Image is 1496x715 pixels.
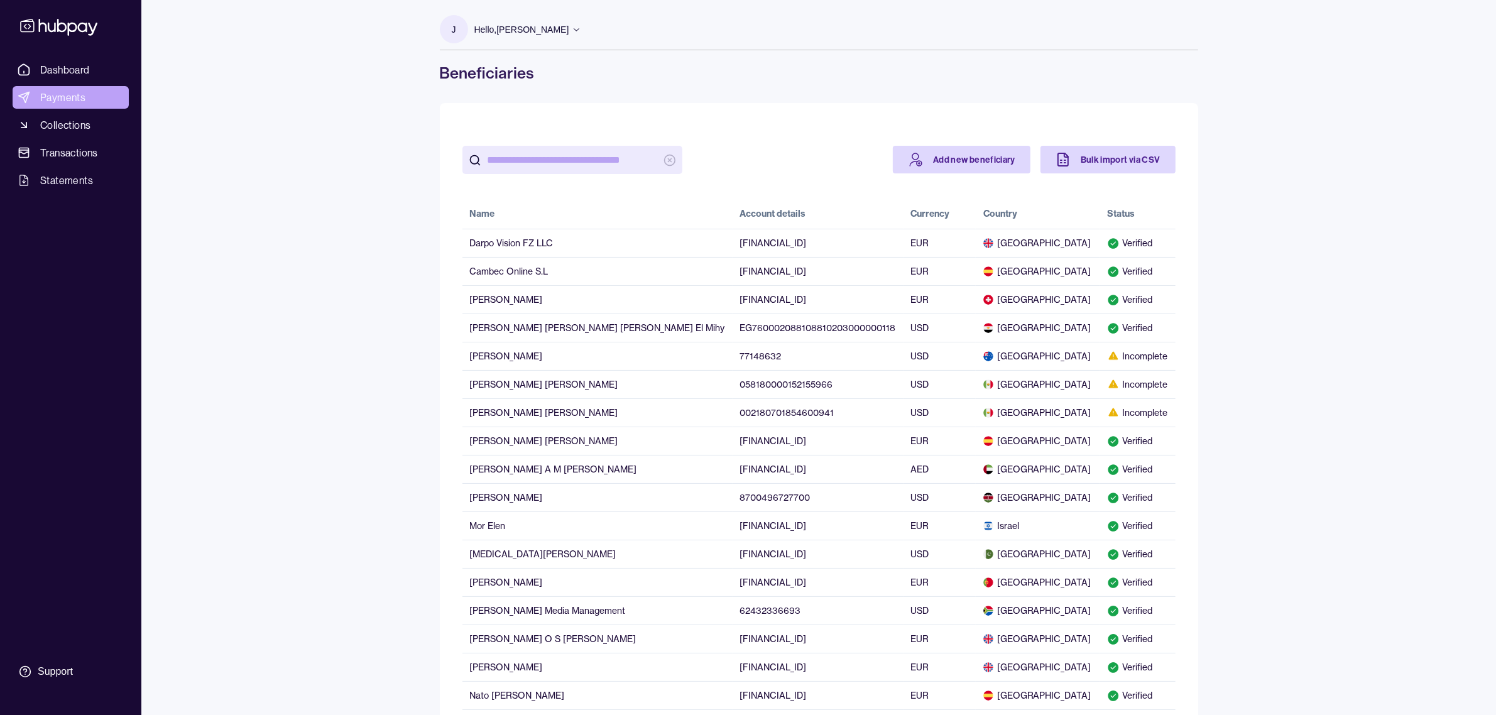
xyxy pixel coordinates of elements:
span: Transactions [40,145,98,160]
span: Collections [40,117,90,133]
td: [FINANCIAL_ID] [733,681,904,709]
td: EUR [904,681,976,709]
span: [GEOGRAPHIC_DATA] [983,407,1093,419]
p: Hello, [PERSON_NAME] [474,23,569,36]
div: Verified [1107,237,1167,249]
td: EUR [904,653,976,681]
a: Bulk import via CSV [1040,146,1176,173]
p: J [452,23,456,36]
span: Payments [40,90,85,105]
td: USD [904,342,976,370]
td: [FINANCIAL_ID] [733,568,904,596]
td: Cambec Online S.L [462,257,733,285]
span: [GEOGRAPHIC_DATA] [983,576,1093,589]
td: [PERSON_NAME] [PERSON_NAME] [462,398,733,427]
span: [GEOGRAPHIC_DATA] [983,548,1093,560]
td: EUR [904,427,976,455]
div: Verified [1107,576,1167,589]
td: EG760002088108810203000000118 [733,314,904,342]
div: Country [983,207,1017,220]
div: Verified [1107,265,1167,278]
td: [MEDICAL_DATA][PERSON_NAME] [462,540,733,568]
td: USD [904,314,976,342]
td: [PERSON_NAME] [PERSON_NAME] [462,427,733,455]
td: [PERSON_NAME] [462,285,733,314]
div: Name [470,207,495,220]
td: [PERSON_NAME] A M [PERSON_NAME] [462,455,733,483]
span: [GEOGRAPHIC_DATA] [983,633,1093,645]
a: Transactions [13,141,129,164]
span: [GEOGRAPHIC_DATA] [983,293,1093,306]
td: USD [904,540,976,568]
td: [PERSON_NAME] [462,342,733,370]
div: Verified [1107,463,1167,476]
td: 62432336693 [733,596,904,625]
div: Verified [1107,548,1167,560]
td: EUR [904,568,976,596]
a: Statements [13,169,129,192]
td: EUR [904,229,976,257]
div: Verified [1107,661,1167,674]
td: USD [904,398,976,427]
td: Mor Elen [462,511,733,540]
span: [GEOGRAPHIC_DATA] [983,689,1093,702]
input: search [488,146,657,174]
td: 002180701854600941 [733,398,904,427]
td: EUR [904,257,976,285]
td: EUR [904,625,976,653]
div: Incomplete [1107,407,1167,419]
td: [PERSON_NAME] Media Management [462,596,733,625]
span: [GEOGRAPHIC_DATA] [983,435,1093,447]
h1: Beneficiaries [440,63,1198,83]
td: [FINANCIAL_ID] [733,427,904,455]
span: Israel [983,520,1093,532]
div: Incomplete [1107,350,1167,363]
td: [FINANCIAL_ID] [733,653,904,681]
td: Darpo Vision FZ LLC [462,229,733,257]
div: Incomplete [1107,378,1167,391]
td: [PERSON_NAME] O S [PERSON_NAME] [462,625,733,653]
td: [PERSON_NAME] [462,483,733,511]
td: [PERSON_NAME] [462,568,733,596]
span: [GEOGRAPHIC_DATA] [983,604,1093,617]
td: [PERSON_NAME] [462,653,733,681]
span: [GEOGRAPHIC_DATA] [983,265,1093,278]
span: [GEOGRAPHIC_DATA] [983,661,1093,674]
td: [FINANCIAL_ID] [733,511,904,540]
div: Support [38,665,73,679]
span: [GEOGRAPHIC_DATA] [983,463,1093,476]
div: Verified [1107,491,1167,504]
a: Payments [13,86,129,109]
span: Dashboard [40,62,90,77]
td: EUR [904,511,976,540]
span: [GEOGRAPHIC_DATA] [983,350,1093,363]
a: Support [13,658,129,685]
td: [FINANCIAL_ID] [733,285,904,314]
td: EUR [904,285,976,314]
a: Dashboard [13,58,129,81]
td: 8700496727700 [733,483,904,511]
div: Status [1107,207,1135,220]
td: [FINANCIAL_ID] [733,257,904,285]
div: Verified [1107,322,1167,334]
a: Add new beneficiary [893,146,1030,173]
span: Statements [40,173,93,188]
td: USD [904,483,976,511]
div: Verified [1107,293,1167,306]
td: 058180000152155966 [733,370,904,398]
div: Verified [1107,604,1167,617]
td: [FINANCIAL_ID] [733,540,904,568]
span: [GEOGRAPHIC_DATA] [983,322,1093,334]
div: Account details [740,207,806,220]
div: Verified [1107,520,1167,532]
td: [FINANCIAL_ID] [733,229,904,257]
div: Verified [1107,435,1167,447]
div: Verified [1107,689,1167,702]
td: [PERSON_NAME] [PERSON_NAME] [PERSON_NAME] El Mihy [462,314,733,342]
div: Verified [1107,633,1167,645]
span: [GEOGRAPHIC_DATA] [983,378,1093,391]
a: Collections [13,114,129,136]
td: [FINANCIAL_ID] [733,455,904,483]
td: USD [904,370,976,398]
span: [GEOGRAPHIC_DATA] [983,491,1093,504]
